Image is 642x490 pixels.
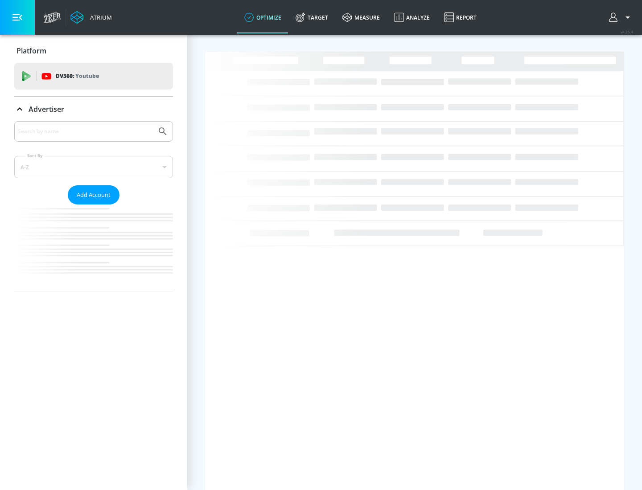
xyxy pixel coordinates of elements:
[18,126,153,137] input: Search by name
[56,71,99,81] p: DV360:
[335,1,387,33] a: measure
[86,13,112,21] div: Atrium
[14,38,173,63] div: Platform
[75,71,99,81] p: Youtube
[14,204,173,291] nav: list of Advertiser
[29,104,64,114] p: Advertiser
[288,1,335,33] a: Target
[621,29,633,34] span: v 4.25.4
[68,185,119,204] button: Add Account
[14,156,173,178] div: A-Z
[14,97,173,122] div: Advertiser
[70,11,112,24] a: Atrium
[14,121,173,291] div: Advertiser
[237,1,288,33] a: optimize
[25,153,45,159] label: Sort By
[387,1,437,33] a: Analyze
[77,190,111,200] span: Add Account
[437,1,484,33] a: Report
[16,46,46,56] p: Platform
[14,63,173,90] div: DV360: Youtube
